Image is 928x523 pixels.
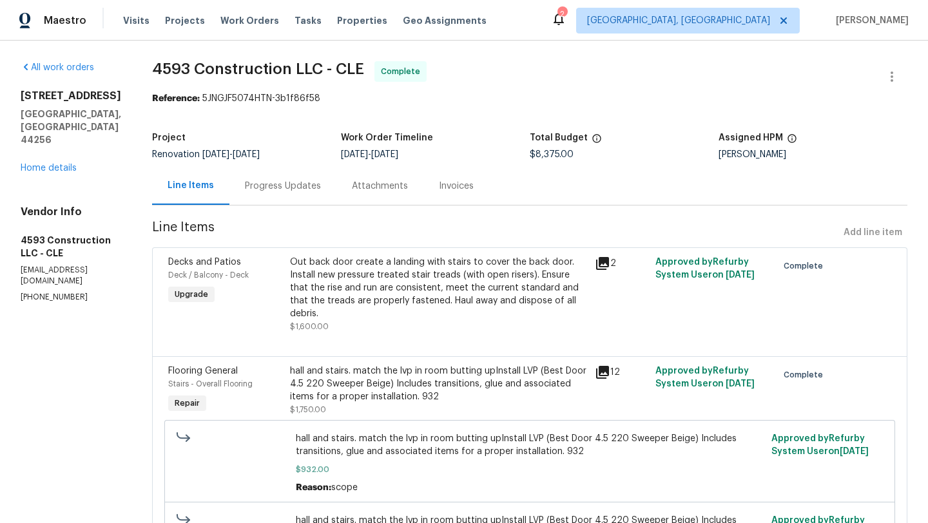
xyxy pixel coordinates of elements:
[787,133,797,150] span: The hpm assigned to this work order.
[21,63,94,72] a: All work orders
[21,90,121,102] h2: [STREET_ADDRESS]
[202,150,260,159] span: -
[655,366,755,388] span: Approved by Refurby System User on
[337,14,387,27] span: Properties
[21,234,121,260] h5: 4593 Construction LLC - CLE
[840,447,869,456] span: [DATE]
[21,108,121,146] h5: [GEOGRAPHIC_DATA], [GEOGRAPHIC_DATA] 44256
[341,133,433,142] h5: Work Order Timeline
[296,483,331,492] span: Reason:
[381,65,425,78] span: Complete
[202,150,229,159] span: [DATE]
[21,265,121,287] p: [EMAIL_ADDRESS][DOMAIN_NAME]
[21,205,121,218] h4: Vendor Info
[530,133,588,142] h5: Total Budget
[719,150,907,159] div: [PERSON_NAME]
[44,14,86,27] span: Maestro
[152,92,907,105] div: 5JNGJF5074HTN-3b1f86f58
[165,14,205,27] span: Projects
[530,150,574,159] span: $8,375.00
[290,323,329,330] span: $1,600.00
[245,180,321,193] div: Progress Updates
[726,379,755,388] span: [DATE]
[595,256,648,271] div: 2
[168,380,253,388] span: Stairs - Overall Flooring
[831,14,909,27] span: [PERSON_NAME]
[592,133,602,150] span: The total cost of line items that have been proposed by Opendoor. This sum includes line items th...
[655,258,755,280] span: Approved by Refurby System User on
[152,221,838,245] span: Line Items
[168,366,238,376] span: Flooring General
[290,256,587,320] div: Out back door create a landing with stairs to cover the back door. Install new pressure treated s...
[168,179,214,192] div: Line Items
[296,432,764,458] span: hall and stairs. match the lvp in room butting upInstall LVP (Best Door 4.5 220 Sweeper Beige) In...
[295,16,322,25] span: Tasks
[290,406,326,414] span: $1,750.00
[726,271,755,280] span: [DATE]
[152,133,186,142] h5: Project
[784,368,828,381] span: Complete
[152,94,200,103] b: Reference:
[21,164,77,173] a: Home details
[21,292,121,303] p: [PHONE_NUMBER]
[168,258,241,267] span: Decks and Patios
[403,14,487,27] span: Geo Assignments
[341,150,398,159] span: -
[331,483,358,492] span: scope
[169,397,205,410] span: Repair
[341,150,368,159] span: [DATE]
[233,150,260,159] span: [DATE]
[123,14,150,27] span: Visits
[220,14,279,27] span: Work Orders
[719,133,783,142] h5: Assigned HPM
[771,434,869,456] span: Approved by Refurby System User on
[168,271,249,279] span: Deck / Balcony - Deck
[557,8,566,21] div: 2
[371,150,398,159] span: [DATE]
[784,260,828,272] span: Complete
[352,180,408,193] div: Attachments
[296,463,764,476] span: $932.00
[152,61,364,77] span: 4593 Construction LLC - CLE
[169,288,213,301] span: Upgrade
[595,365,648,380] div: 12
[587,14,770,27] span: [GEOGRAPHIC_DATA], [GEOGRAPHIC_DATA]
[152,150,260,159] span: Renovation
[439,180,474,193] div: Invoices
[290,365,587,403] div: hall and stairs. match the lvp in room butting upInstall LVP (Best Door 4.5 220 Sweeper Beige) In...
